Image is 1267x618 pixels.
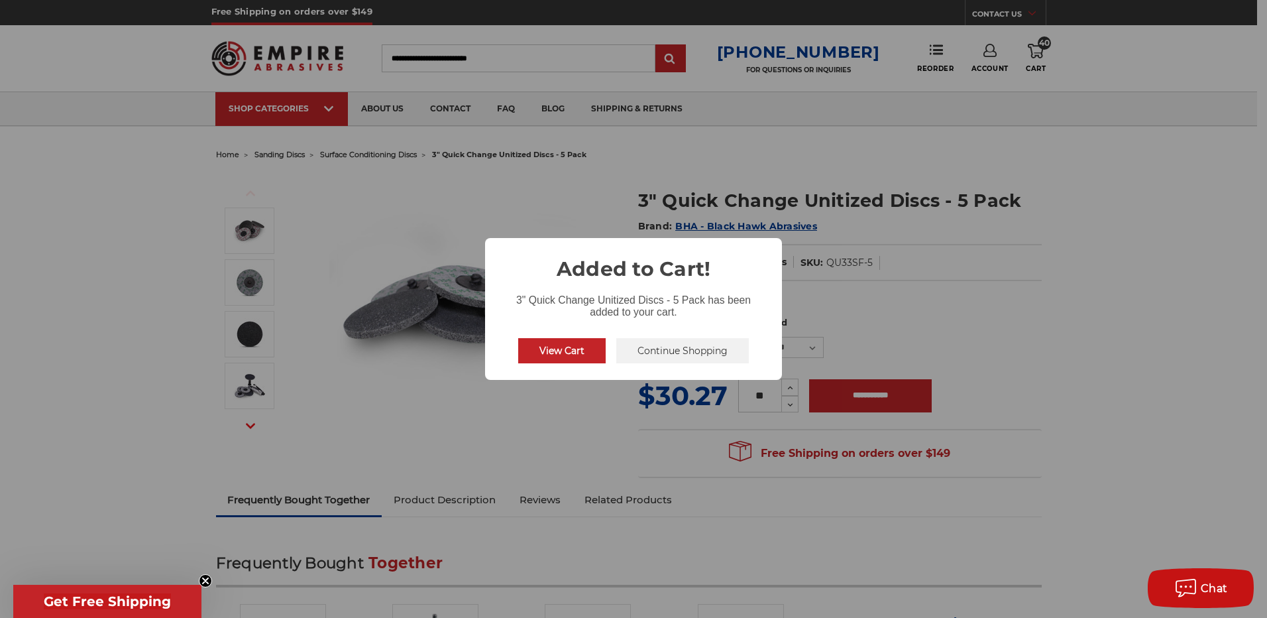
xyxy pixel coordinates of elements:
[1148,568,1254,608] button: Chat
[616,338,749,363] button: Continue Shopping
[518,338,606,363] button: View Cart
[1201,582,1228,595] span: Chat
[199,574,212,587] button: Close teaser
[485,238,782,284] h2: Added to Cart!
[44,593,171,609] span: Get Free Shipping
[485,284,782,321] div: 3" Quick Change Unitized Discs - 5 Pack has been added to your cart.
